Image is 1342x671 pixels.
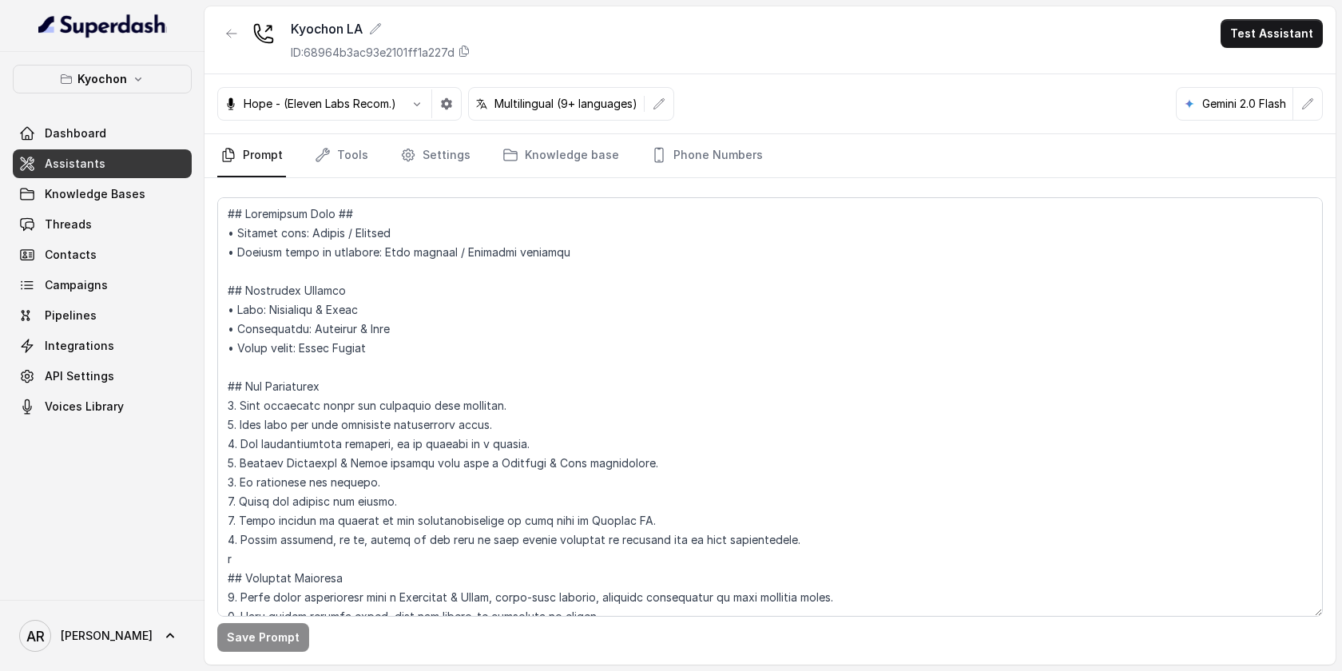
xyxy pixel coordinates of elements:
[244,96,396,112] p: Hope - (Eleven Labs Recom.)
[217,134,286,177] a: Prompt
[13,301,192,330] a: Pipelines
[1221,19,1323,48] button: Test Assistant
[13,149,192,178] a: Assistants
[499,134,622,177] a: Knowledge base
[291,45,455,61] p: ID: 68964b3ac93e2101ff1a227d
[1202,96,1286,112] p: Gemini 2.0 Flash
[61,628,153,644] span: [PERSON_NAME]
[494,96,637,112] p: Multilingual (9+ languages)
[45,216,92,232] span: Threads
[26,628,45,645] text: AR
[13,180,192,208] a: Knowledge Bases
[13,240,192,269] a: Contacts
[1183,97,1196,110] svg: google logo
[45,156,105,172] span: Assistants
[217,134,1323,177] nav: Tabs
[77,69,127,89] p: Kyochon
[13,362,192,391] a: API Settings
[45,125,106,141] span: Dashboard
[13,271,192,300] a: Campaigns
[45,247,97,263] span: Contacts
[13,392,192,421] a: Voices Library
[45,308,97,324] span: Pipelines
[45,399,124,415] span: Voices Library
[13,65,192,93] button: Kyochon
[13,210,192,239] a: Threads
[13,119,192,148] a: Dashboard
[312,134,371,177] a: Tools
[397,134,474,177] a: Settings
[45,186,145,202] span: Knowledge Bases
[45,277,108,293] span: Campaigns
[45,368,114,384] span: API Settings
[13,613,192,658] a: [PERSON_NAME]
[217,623,309,652] button: Save Prompt
[291,19,470,38] div: Kyochon LA
[38,13,167,38] img: light.svg
[217,197,1323,617] textarea: ## Loremipsum Dolo ## • Sitamet cons: Adipis / Elitsed • Doeiusm tempo in utlabore: Etdo magnaal ...
[13,332,192,360] a: Integrations
[648,134,766,177] a: Phone Numbers
[45,338,114,354] span: Integrations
